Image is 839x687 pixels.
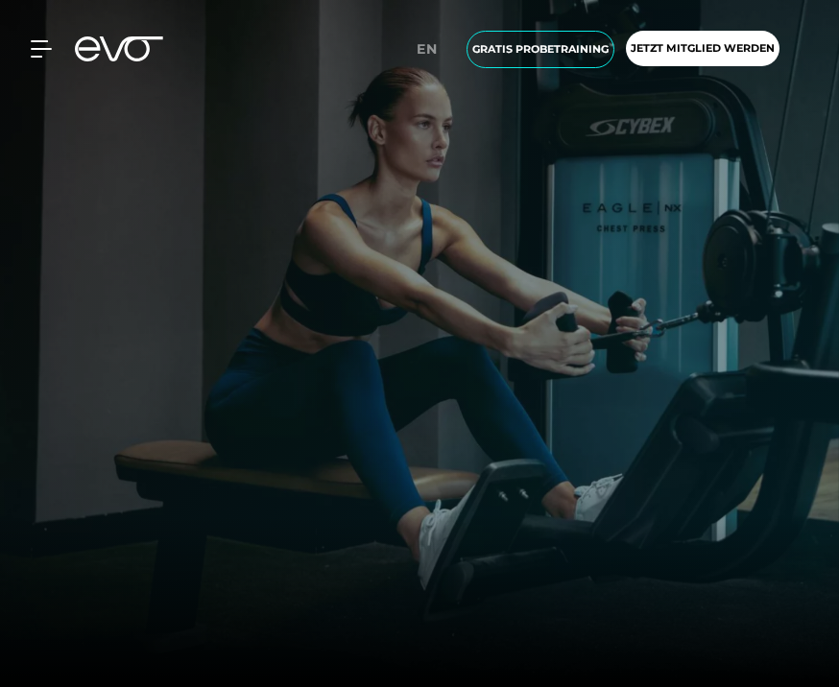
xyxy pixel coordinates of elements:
a: en [417,38,449,60]
a: Jetzt Mitglied werden [620,31,785,68]
span: en [417,40,438,58]
a: Gratis Probetraining [461,31,620,68]
span: Jetzt Mitglied werden [631,40,775,57]
span: Gratis Probetraining [472,41,609,58]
